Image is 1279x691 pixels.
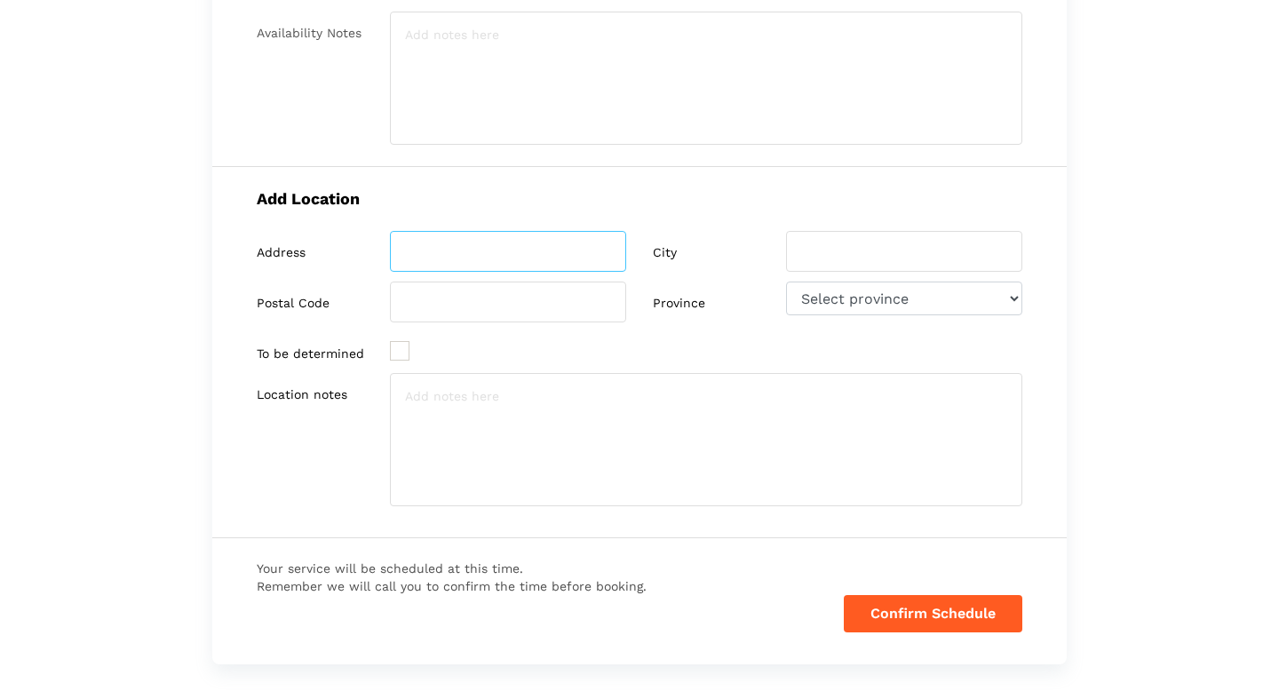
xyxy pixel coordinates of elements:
label: Province [653,296,705,311]
label: City [653,245,677,260]
label: Availability Notes [257,26,361,41]
span: Your service will be scheduled at this time. Remember we will call you to confirm the time before... [257,560,647,596]
button: Confirm Schedule [844,595,1022,632]
label: To be determined [257,346,364,361]
label: Location notes [257,387,347,402]
label: Postal Code [257,296,330,311]
h5: Add Location [257,189,1022,208]
label: Address [257,245,306,260]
